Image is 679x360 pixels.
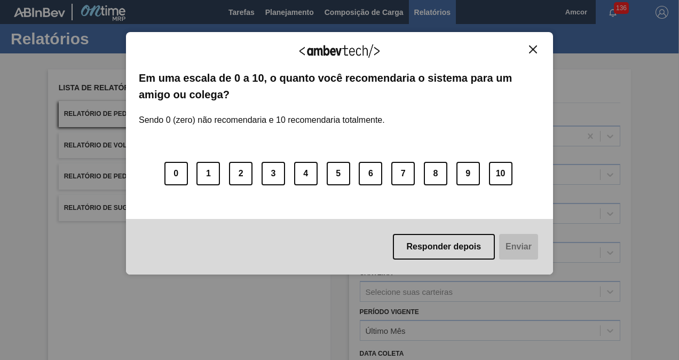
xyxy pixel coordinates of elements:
button: 3 [262,162,285,185]
button: 4 [294,162,318,185]
button: 0 [164,162,188,185]
button: 6 [359,162,382,185]
button: 10 [489,162,512,185]
button: 2 [229,162,252,185]
button: Close [526,45,540,54]
label: Sendo 0 (zero) não recomendaria e 10 recomendaria totalmente. [139,103,385,125]
button: 7 [391,162,415,185]
img: Logo Ambevtech [299,44,380,58]
button: 1 [196,162,220,185]
button: Responder depois [393,234,495,260]
label: Em uma escala de 0 a 10, o quanto você recomendaria o sistema para um amigo ou colega? [139,70,540,103]
button: 5 [327,162,350,185]
button: 8 [424,162,447,185]
img: Close [529,45,537,53]
button: 9 [456,162,480,185]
